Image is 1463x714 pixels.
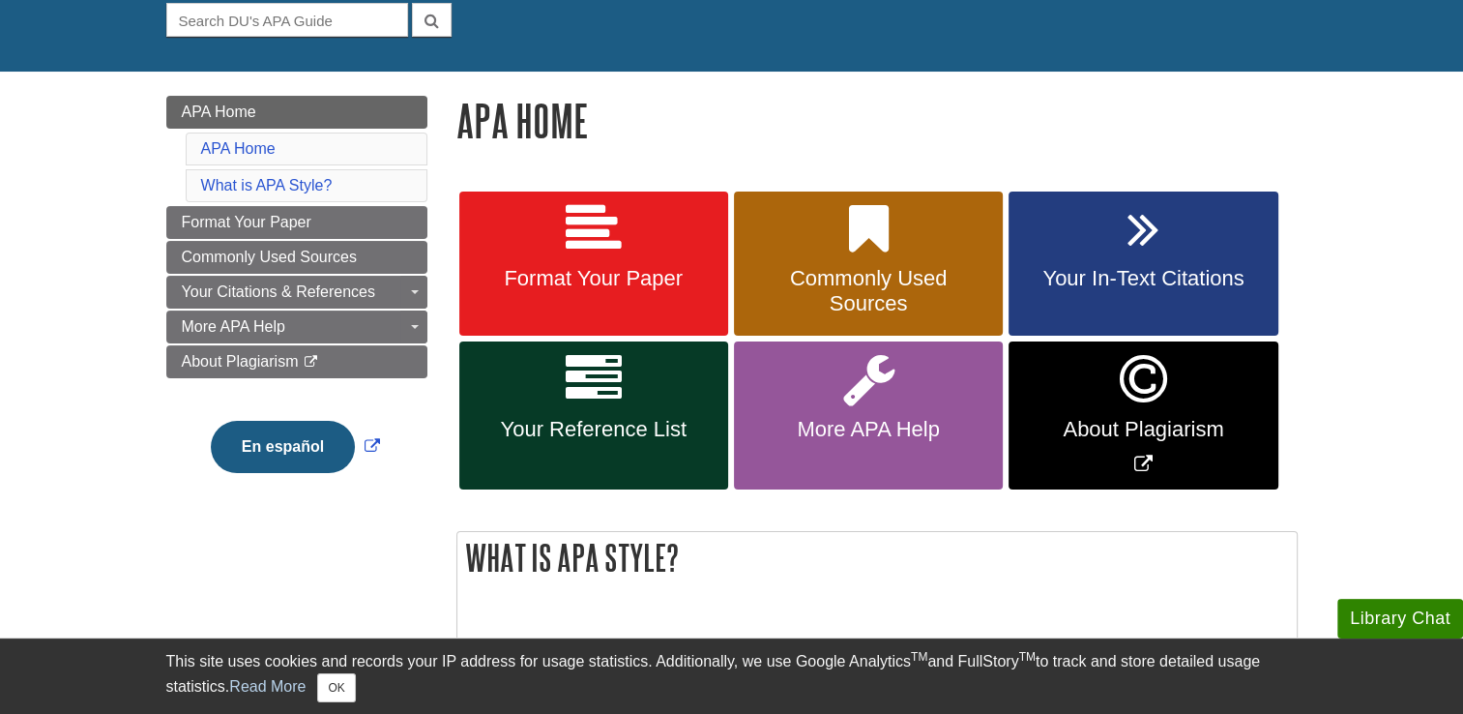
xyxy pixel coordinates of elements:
[206,438,385,455] a: Link opens in new window
[201,177,333,193] a: What is APA Style?
[166,276,427,309] a: Your Citations & References
[229,678,306,695] a: Read More
[182,214,311,230] span: Format Your Paper
[211,421,355,473] button: En español
[459,342,728,490] a: Your Reference List
[1009,342,1277,490] a: Link opens in new window
[182,283,375,300] span: Your Citations & References
[1023,266,1263,291] span: Your In-Text Citations
[166,96,427,506] div: Guide Page Menu
[911,650,927,664] sup: TM
[201,140,276,157] a: APA Home
[166,311,427,343] a: More APA Help
[734,192,1003,337] a: Commonly Used Sources
[457,532,1297,583] h2: What is APA Style?
[166,241,427,274] a: Commonly Used Sources
[182,318,285,335] span: More APA Help
[1337,599,1463,639] button: Library Chat
[166,206,427,239] a: Format Your Paper
[748,417,988,442] span: More APA Help
[459,192,728,337] a: Format Your Paper
[166,345,427,378] a: About Plagiarism
[1023,417,1263,442] span: About Plagiarism
[182,104,256,120] span: APA Home
[474,266,714,291] span: Format Your Paper
[182,353,299,370] span: About Plagiarism
[1019,650,1036,664] sup: TM
[748,266,988,316] span: Commonly Used Sources
[303,356,319,369] i: This link opens in a new window
[1009,192,1277,337] a: Your In-Text Citations
[474,417,714,442] span: Your Reference List
[182,249,357,265] span: Commonly Used Sources
[166,3,408,37] input: Search DU's APA Guide
[166,650,1298,702] div: This site uses cookies and records your IP address for usage statistics. Additionally, we use Goo...
[166,96,427,129] a: APA Home
[734,342,1003,490] a: More APA Help
[456,96,1298,145] h1: APA Home
[317,673,355,702] button: Close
